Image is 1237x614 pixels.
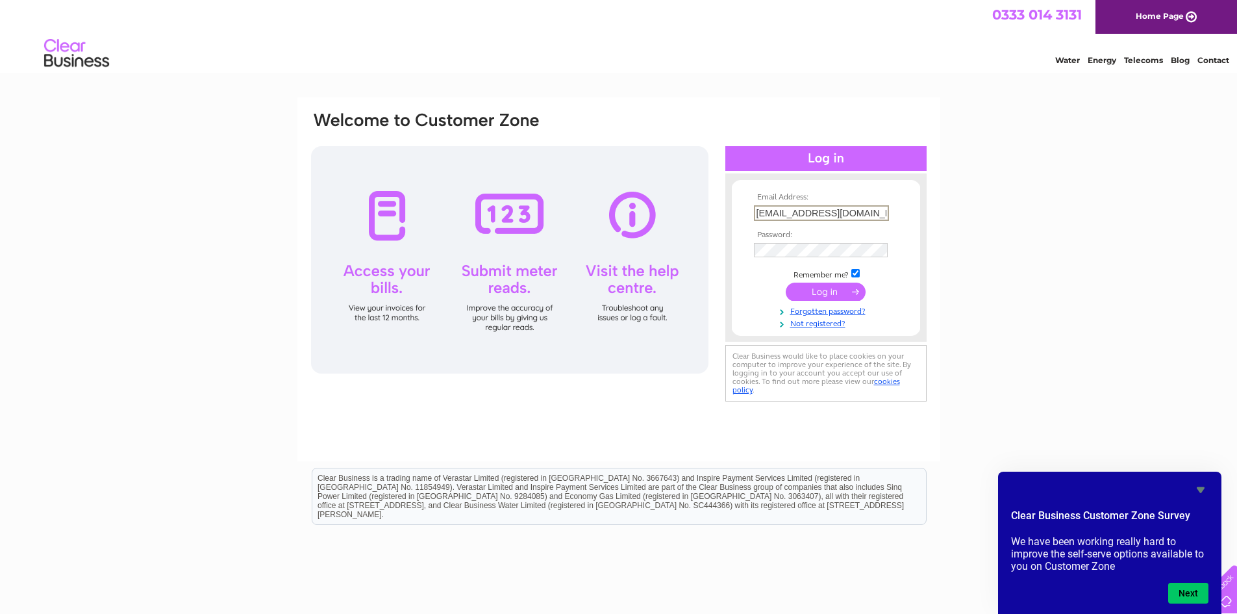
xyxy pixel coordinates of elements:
[732,377,900,394] a: cookies policy
[725,345,927,402] div: Clear Business would like to place cookies on your computer to improve your experience of the sit...
[1168,583,1208,604] button: Next question
[1171,55,1190,65] a: Blog
[786,283,866,301] input: Submit
[754,304,901,316] a: Forgotten password?
[44,34,110,73] img: logo.png
[751,231,901,240] th: Password:
[754,316,901,329] a: Not registered?
[1011,535,1208,572] p: We have been working really hard to improve the self-serve options available to you on Customer Zone
[751,193,901,202] th: Email Address:
[1088,55,1116,65] a: Energy
[1197,55,1229,65] a: Contact
[312,7,926,63] div: Clear Business is a trading name of Verastar Limited (registered in [GEOGRAPHIC_DATA] No. 3667643...
[1124,55,1163,65] a: Telecoms
[992,6,1082,23] a: 0333 014 3131
[1011,508,1208,530] h2: Clear Business Customer Zone Survey
[1011,482,1208,604] div: Clear Business Customer Zone Survey
[751,267,901,280] td: Remember me?
[1055,55,1080,65] a: Water
[1193,482,1208,498] button: Hide survey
